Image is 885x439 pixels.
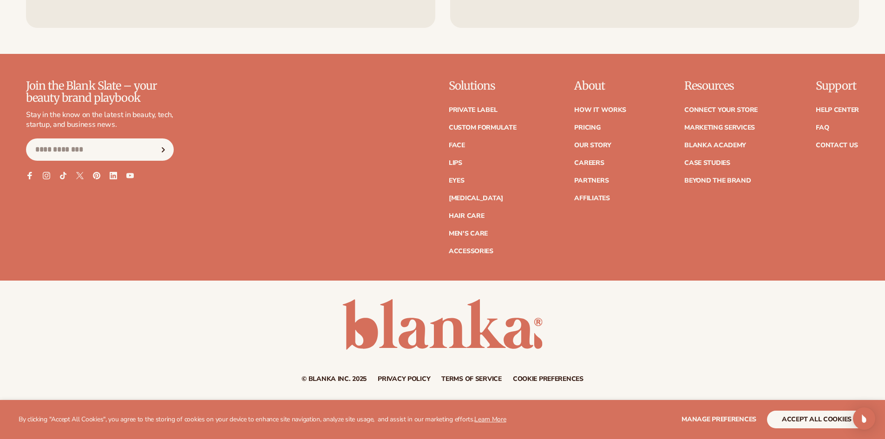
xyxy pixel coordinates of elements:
[682,415,756,424] span: Manage preferences
[441,376,502,382] a: Terms of service
[153,138,173,161] button: Subscribe
[449,142,465,149] a: Face
[449,80,517,92] p: Solutions
[816,80,859,92] p: Support
[574,124,600,131] a: Pricing
[682,411,756,428] button: Manage preferences
[449,107,497,113] a: Private label
[574,80,626,92] p: About
[574,160,604,166] a: Careers
[449,248,493,255] a: Accessories
[574,177,609,184] a: Partners
[302,374,367,383] small: © Blanka Inc. 2025
[684,107,758,113] a: Connect your store
[684,177,751,184] a: Beyond the brand
[684,80,758,92] p: Resources
[449,160,462,166] a: Lips
[449,124,517,131] a: Custom formulate
[19,416,506,424] p: By clicking "Accept All Cookies", you agree to the storing of cookies on your device to enhance s...
[26,80,174,105] p: Join the Blank Slate – your beauty brand playbook
[816,107,859,113] a: Help Center
[684,142,746,149] a: Blanka Academy
[26,110,174,130] p: Stay in the know on the latest in beauty, tech, startup, and business news.
[684,124,755,131] a: Marketing services
[378,376,430,382] a: Privacy policy
[574,142,611,149] a: Our Story
[513,376,583,382] a: Cookie preferences
[574,107,626,113] a: How It Works
[684,160,730,166] a: Case Studies
[449,230,488,237] a: Men's Care
[449,177,465,184] a: Eyes
[816,124,829,131] a: FAQ
[853,407,875,430] div: Open Intercom Messenger
[449,195,503,202] a: [MEDICAL_DATA]
[474,415,506,424] a: Learn More
[767,411,866,428] button: accept all cookies
[449,213,484,219] a: Hair Care
[574,195,610,202] a: Affiliates
[816,142,858,149] a: Contact Us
